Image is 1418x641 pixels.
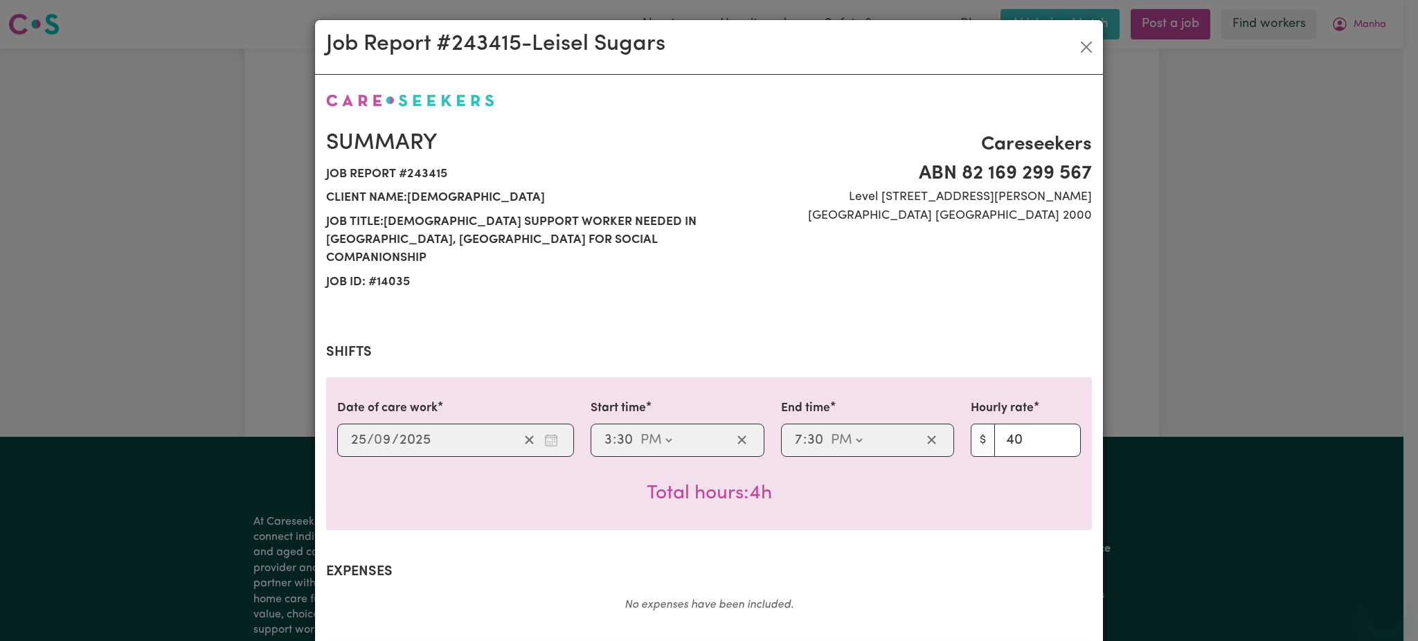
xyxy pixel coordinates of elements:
[1075,36,1097,58] button: Close
[326,563,1092,580] h2: Expenses
[326,210,701,271] span: Job title: [DEMOGRAPHIC_DATA] Support Worker Needed In [GEOGRAPHIC_DATA], [GEOGRAPHIC_DATA] for S...
[781,399,830,417] label: End time
[326,271,701,294] span: Job ID: # 14035
[591,399,646,417] label: Start time
[717,130,1092,159] span: Careseekers
[399,430,431,451] input: ----
[540,430,562,451] button: Enter the date of care work
[326,31,665,57] h2: Job Report # 243415 - Leisel Sugars
[647,484,772,503] span: Total hours worked: 4 hours
[326,130,701,156] h2: Summary
[375,430,392,451] input: --
[367,433,374,448] span: /
[326,344,1092,361] h2: Shifts
[392,433,399,448] span: /
[971,424,995,457] span: $
[519,430,540,451] button: Clear date
[625,599,793,611] em: No expenses have been included.
[613,433,616,448] span: :
[971,399,1034,417] label: Hourly rate
[326,163,701,186] span: Job report # 243415
[616,430,634,451] input: --
[717,188,1092,206] span: Level [STREET_ADDRESS][PERSON_NAME]
[326,94,494,107] img: Careseekers logo
[604,430,613,451] input: --
[1363,586,1407,630] iframe: Button to launch messaging window
[803,433,807,448] span: :
[337,399,438,417] label: Date of care work
[807,430,824,451] input: --
[717,207,1092,225] span: [GEOGRAPHIC_DATA] [GEOGRAPHIC_DATA] 2000
[717,159,1092,188] span: ABN 82 169 299 567
[326,186,701,210] span: Client name: [DEMOGRAPHIC_DATA]
[350,430,367,451] input: --
[374,433,382,447] span: 0
[794,430,803,451] input: --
